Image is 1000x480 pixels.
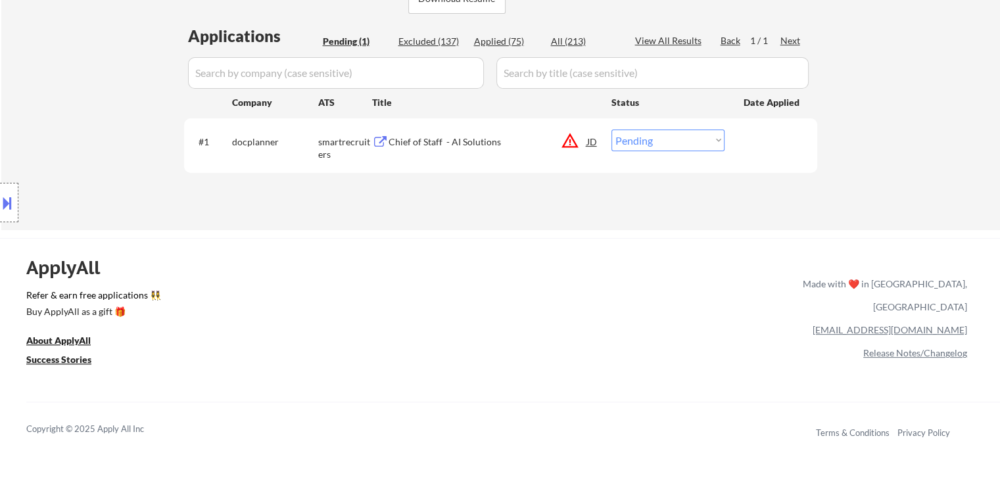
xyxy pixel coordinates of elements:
[897,427,950,438] a: Privacy Policy
[26,335,91,346] u: About ApplyAll
[798,272,967,318] div: Made with ❤️ in [GEOGRAPHIC_DATA], [GEOGRAPHIC_DATA]
[372,96,599,109] div: Title
[780,34,801,47] div: Next
[318,96,372,109] div: ATS
[26,354,91,365] u: Success Stories
[26,333,109,350] a: About ApplyAll
[611,90,725,114] div: Status
[188,28,318,44] div: Applications
[232,96,318,109] div: Company
[389,135,587,149] div: Chief of Staff - AI Solutions
[232,135,318,149] div: docplanner
[750,34,780,47] div: 1 / 1
[816,427,890,438] a: Terms & Conditions
[398,35,464,48] div: Excluded (137)
[323,35,389,48] div: Pending (1)
[318,135,372,161] div: smartrecruiters
[561,132,579,150] button: warning_amber
[26,291,528,304] a: Refer & earn free applications 👯‍♀️
[551,35,617,48] div: All (213)
[744,96,801,109] div: Date Applied
[474,35,540,48] div: Applied (75)
[813,324,967,335] a: [EMAIL_ADDRESS][DOMAIN_NAME]
[188,57,484,89] input: Search by company (case sensitive)
[863,347,967,358] a: Release Notes/Changelog
[721,34,742,47] div: Back
[26,423,178,436] div: Copyright © 2025 Apply All Inc
[496,57,809,89] input: Search by title (case sensitive)
[635,34,705,47] div: View All Results
[26,352,109,369] a: Success Stories
[586,130,599,153] div: JD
